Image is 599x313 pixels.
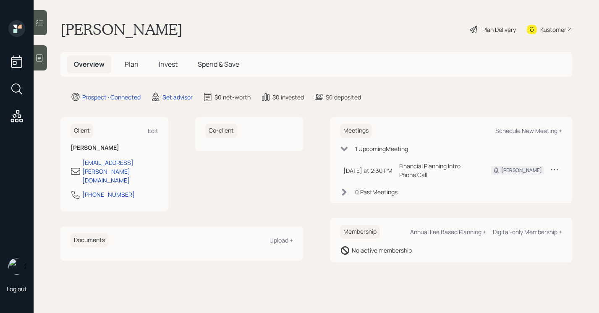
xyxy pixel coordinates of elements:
[214,93,251,102] div: $0 net-worth
[205,124,237,138] h6: Co-client
[482,25,516,34] div: Plan Delivery
[82,190,135,199] div: [PHONE_NUMBER]
[501,167,542,174] div: [PERSON_NAME]
[60,20,183,39] h1: [PERSON_NAME]
[495,127,562,135] div: Schedule New Meeting +
[82,158,158,185] div: [EMAIL_ADDRESS][PERSON_NAME][DOMAIN_NAME]
[71,124,93,138] h6: Client
[272,93,304,102] div: $0 invested
[162,93,193,102] div: Set advisor
[352,246,412,255] div: No active membership
[269,236,293,244] div: Upload +
[148,127,158,135] div: Edit
[82,93,141,102] div: Prospect · Connected
[7,285,27,293] div: Log out
[340,124,372,138] h6: Meetings
[355,188,398,196] div: 0 Past Meeting s
[71,233,108,247] h6: Documents
[410,228,486,236] div: Annual Fee Based Planning +
[74,60,105,69] span: Overview
[355,144,408,153] div: 1 Upcoming Meeting
[198,60,239,69] span: Spend & Save
[8,258,25,275] img: retirable_logo.png
[493,228,562,236] div: Digital-only Membership +
[343,166,392,175] div: [DATE] at 2:30 PM
[340,225,380,239] h6: Membership
[125,60,139,69] span: Plan
[540,25,566,34] div: Kustomer
[159,60,178,69] span: Invest
[326,93,361,102] div: $0 deposited
[399,162,478,179] div: Financial Planning Intro Phone Call
[71,144,158,151] h6: [PERSON_NAME]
